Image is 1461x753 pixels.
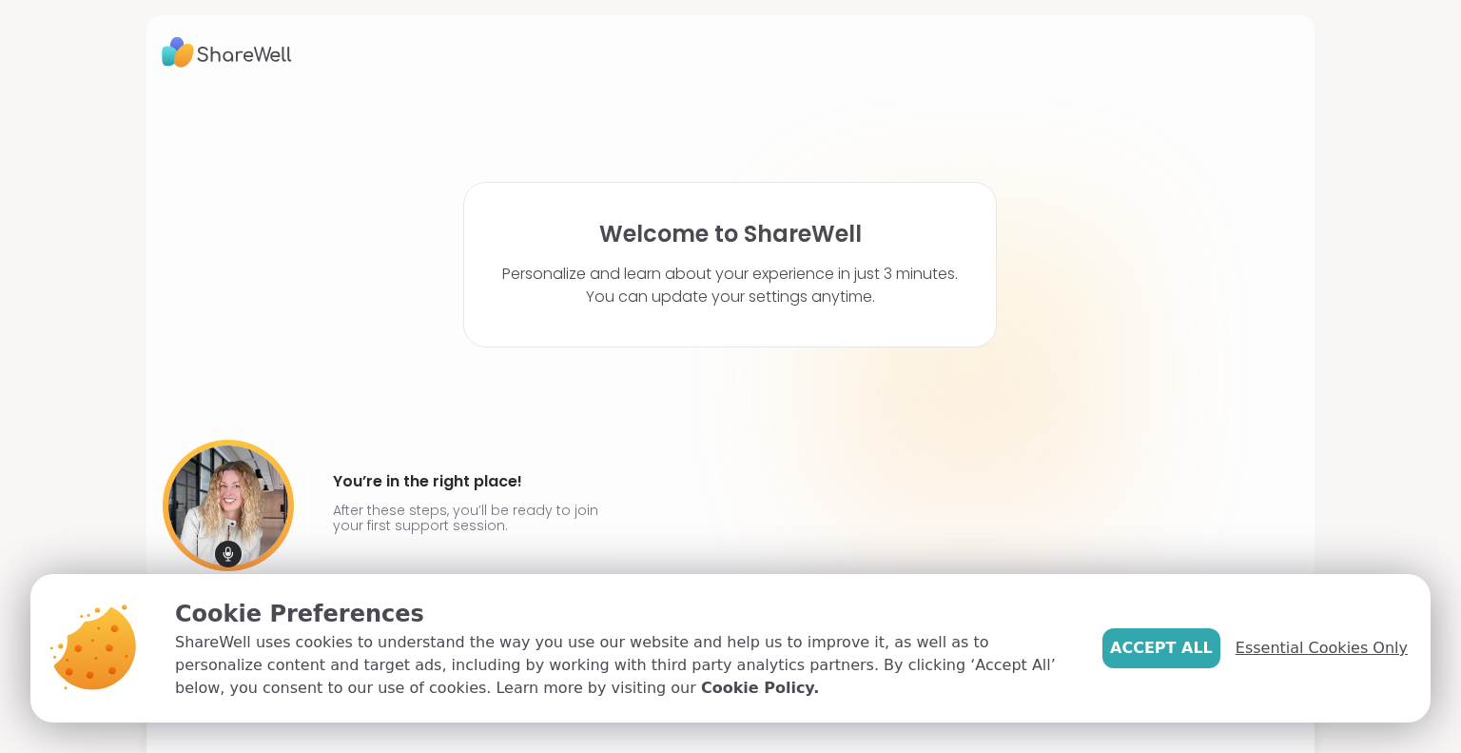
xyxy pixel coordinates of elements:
[175,631,1072,700] p: ShareWell uses cookies to understand the way you use our website and help us to improve it, as we...
[1236,637,1408,660] span: Essential Cookies Only
[502,263,958,308] p: Personalize and learn about your experience in just 3 minutes. You can update your settings anytime.
[215,541,242,567] img: mic icon
[333,503,607,533] p: After these steps, you’ll be ready to join your first support session.
[599,221,862,248] h1: Welcome to ShareWell
[701,677,819,700] a: Cookie Policy.
[1102,628,1220,668] button: Accept All
[333,466,607,497] h4: You’re in the right place!
[1110,637,1213,660] span: Accept All
[163,440,294,571] img: User image
[175,597,1072,631] p: Cookie Preferences
[162,30,292,74] img: ShareWell Logo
